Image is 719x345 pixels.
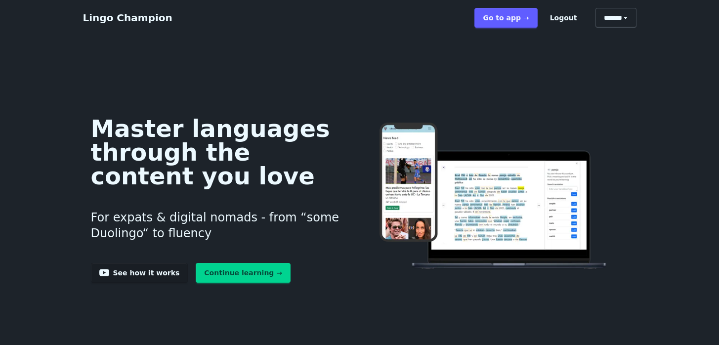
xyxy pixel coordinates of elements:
a: Continue learning → [196,263,291,283]
a: See how it works [91,263,188,283]
img: Learn languages online [360,123,628,270]
h3: For expats & digital nomads - from “some Duolingo“ to fluency [91,198,344,253]
button: Logout [542,8,586,28]
a: Lingo Champion [83,12,172,24]
a: Go to app ➝ [474,8,537,28]
h1: Master languages through the content you love [91,117,344,188]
